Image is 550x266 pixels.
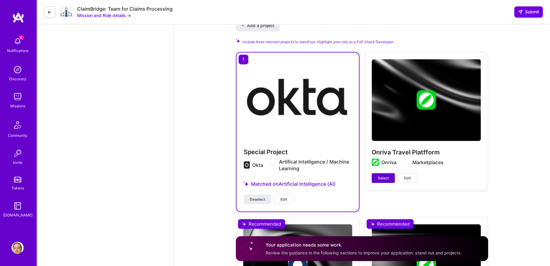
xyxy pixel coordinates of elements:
[244,148,352,156] h4: Special Project
[518,9,539,15] span: Submit
[250,197,265,202] span: Deselect
[404,175,411,181] span: Edit
[280,197,287,202] span: Edit
[12,200,24,212] img: guide book
[244,60,352,141] img: Special Project
[12,242,24,254] img: User Avatar
[47,10,52,15] i: icon LeftArrowDark
[244,174,352,195] div: Matched on Artificial Intelligence (AI)
[236,39,240,43] i: Check
[60,6,72,18] img: Company Logo
[14,177,21,182] img: tokens
[19,35,24,40] span: 4
[244,161,250,169] img: Company logo
[12,64,24,76] img: discovery
[12,185,24,191] div: Tokens
[12,35,24,47] img: bell
[518,9,523,14] i: icon SendLight
[8,132,27,139] div: Community
[10,118,25,132] img: Community
[13,159,22,166] div: Invite
[9,76,26,82] div: Discovery
[77,12,131,19] button: Mission and Role details →
[77,6,173,12] div: ClaimBridge: Team for Claims Processing
[378,175,389,181] span: Select
[7,47,29,54] div: Notifications
[10,103,25,109] div: Missions
[252,158,352,172] div: Okta Artifical Intelligence / Machine Learning
[241,22,274,29] span: Add a project
[244,181,249,186] i: icon StarsPurple
[266,242,462,248] h4: Your application needs some work.
[12,147,24,159] img: Invite
[12,12,24,23] img: logo
[12,91,24,103] img: teamwork
[242,39,394,45] span: Include three relevant projects to stand out. Highlight your role as a Full-Stack Developer.
[266,250,462,255] span: Review the guidance in the following sections to improve your application: stand out and projects.
[3,212,33,218] div: [DOMAIN_NAME]
[241,24,244,27] i: icon PlusBlack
